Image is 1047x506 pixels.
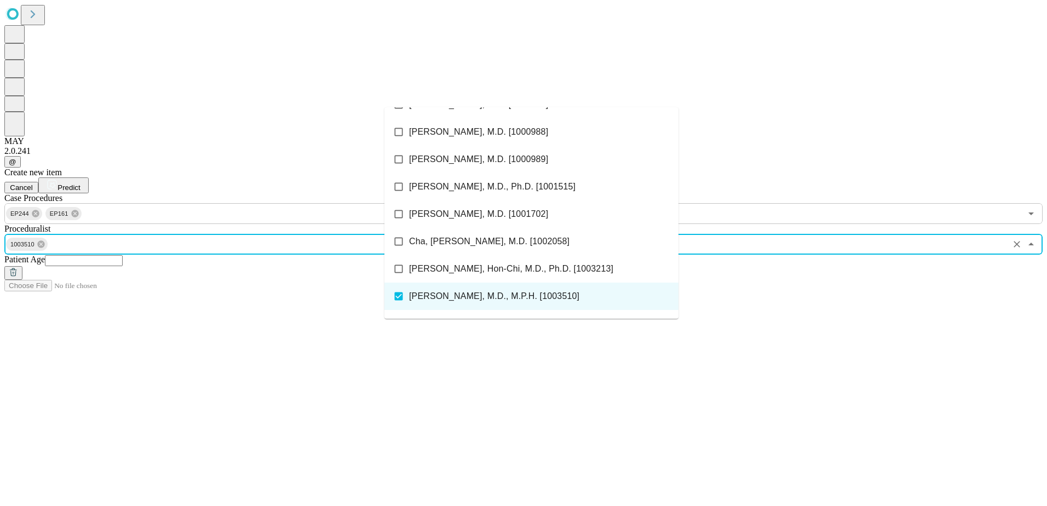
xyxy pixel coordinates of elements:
span: Patient Age [4,255,45,264]
span: [PERSON_NAME], M.D., M.P.H. [1003510] [409,290,579,303]
button: @ [4,156,21,168]
button: Open [1023,206,1039,221]
span: 1003510 [6,238,39,251]
span: Proceduralist [4,224,50,233]
span: [PERSON_NAME], M.D. [1000988] [409,125,548,139]
span: Scheduled Procedure [4,193,62,203]
div: 2.0.241 [4,146,1043,156]
div: 1003510 [6,238,48,251]
span: Predict [57,183,80,192]
span: [PERSON_NAME], M.D., Ph.D. [1001515] [409,180,576,193]
button: Predict [38,177,89,193]
span: [PERSON_NAME], M.D. [1000989] [409,153,548,166]
span: EP244 [6,208,33,220]
span: Create new item [4,168,62,177]
div: MAY [4,136,1043,146]
span: EP161 [45,208,73,220]
span: [PERSON_NAME], [PERSON_NAME], M.B.B.S. [1003801] [409,317,643,330]
div: EP161 [45,207,82,220]
span: @ [9,158,16,166]
span: Cancel [10,183,33,192]
button: Clear [1009,237,1025,252]
span: [PERSON_NAME], Hon-Chi, M.D., Ph.D. [1003213] [409,262,613,275]
button: Cancel [4,182,38,193]
span: [PERSON_NAME], M.D. [1001702] [409,208,548,221]
button: Close [1023,237,1039,252]
div: EP244 [6,207,42,220]
span: Cha, [PERSON_NAME], M.D. [1002058] [409,235,569,248]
